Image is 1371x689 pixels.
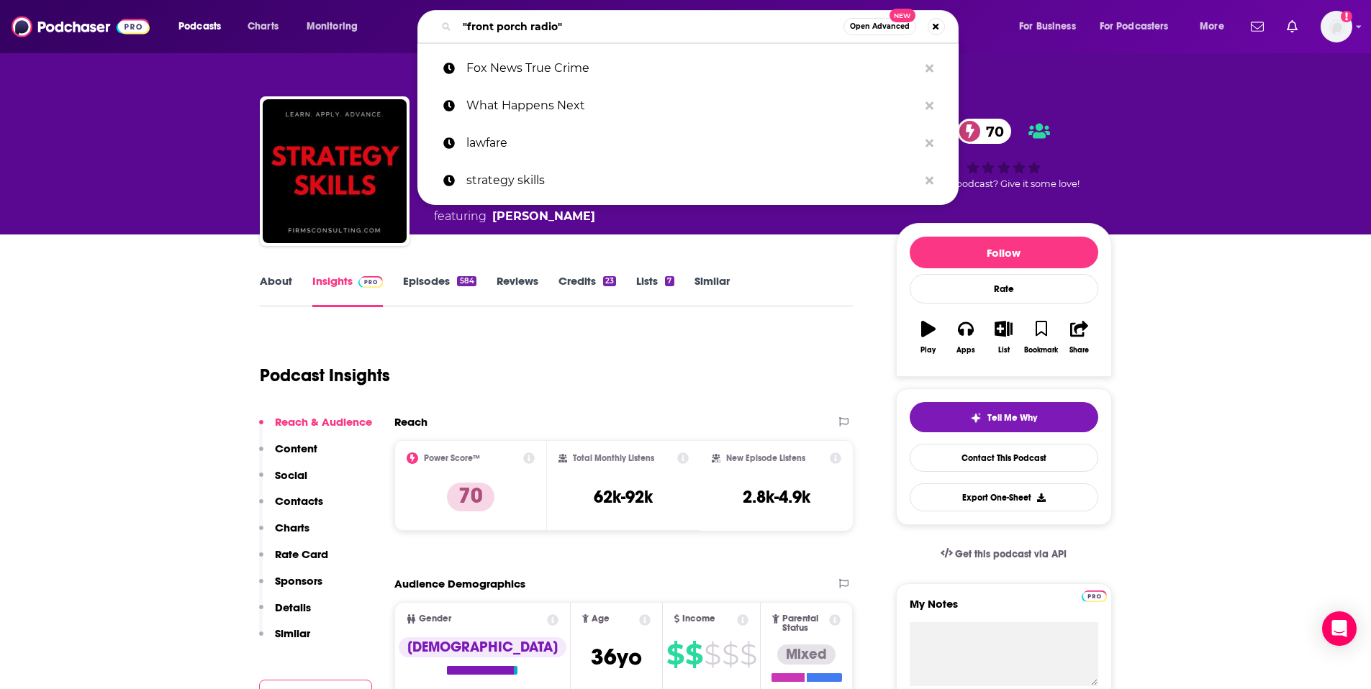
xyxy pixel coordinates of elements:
button: List [985,311,1022,363]
a: Pro website [1082,588,1107,602]
h3: 62k-92k [594,486,653,508]
div: Apps [956,346,975,355]
span: For Business [1019,17,1076,37]
span: , [497,192,499,206]
h2: Total Monthly Listens [573,453,654,463]
a: Show notifications dropdown [1281,14,1303,39]
img: The Strategy Skills Podcast: Strategy | Leadership | Critical Thinking | Problem-Solving [263,99,407,243]
button: Reach & Audience [259,415,372,442]
span: $ [704,643,720,666]
span: Podcasts [178,17,221,37]
a: lawfare [417,124,959,162]
button: Export One-Sheet [910,483,1098,511]
a: Careers [499,192,546,206]
span: 36 yo [591,643,642,671]
button: Follow [910,237,1098,268]
button: open menu [297,15,376,38]
div: Search podcasts, credits, & more... [431,10,972,43]
button: open menu [1190,15,1242,38]
a: Podchaser - Follow, Share and Rate Podcasts [12,13,150,40]
p: What Happens Next [466,87,918,124]
a: Reviews [497,274,538,307]
h1: Podcast Insights [260,365,390,386]
div: List [998,346,1010,355]
div: 7 [665,276,674,286]
h2: Power Score™ [424,453,480,463]
div: Play [920,346,936,355]
button: Content [259,442,317,468]
img: Podchaser Pro [1082,590,1107,602]
a: InsightsPodchaser Pro [312,274,384,307]
a: Get this podcast via API [929,537,1079,572]
a: What Happens Next [417,87,959,124]
div: 584 [457,276,476,286]
button: Bookmark [1023,311,1060,363]
span: Parental Status [782,614,827,633]
span: Monitoring [307,17,358,37]
span: Income [682,614,715,624]
button: open menu [168,15,240,38]
span: $ [666,643,684,666]
p: Fox News True Crime [466,50,918,87]
div: Rate [910,274,1098,304]
div: [DEMOGRAPHIC_DATA] [399,637,566,657]
img: Podchaser Pro [358,276,384,288]
a: Michael Boricki [492,208,595,225]
a: Contact This Podcast [910,444,1098,472]
button: Sponsors [259,574,322,601]
span: $ [722,643,738,666]
button: Apps [947,311,985,363]
button: Contacts [259,494,323,521]
span: Tell Me Why [987,412,1037,424]
div: Bookmark [1024,346,1058,355]
span: and [546,192,568,206]
a: Lists7 [636,274,674,307]
p: Similar [275,626,310,640]
div: 70Good podcast? Give it some love! [896,109,1112,199]
div: Mixed [777,644,836,665]
p: strategy skills [466,162,918,199]
div: 23 [603,276,616,286]
span: More [1200,17,1224,37]
button: Open AdvancedNew [843,18,916,35]
a: 70 [957,119,1011,144]
button: Social [259,468,307,495]
div: A podcast [434,191,694,225]
span: Get this podcast via API [955,548,1067,560]
p: Content [275,442,317,455]
button: Show profile menu [1321,11,1352,42]
div: Share [1069,346,1089,355]
span: For Podcasters [1100,17,1169,37]
a: strategy skills [417,162,959,199]
button: tell me why sparkleTell Me Why [910,402,1098,432]
a: Business [445,192,497,206]
p: Contacts [275,494,323,508]
span: Open Advanced [850,23,910,30]
a: Fox News True Crime [417,50,959,87]
span: $ [740,643,756,666]
p: Rate Card [275,547,328,561]
span: Good podcast? Give it some love! [928,178,1080,189]
a: Episodes584 [403,274,476,307]
span: New [890,9,915,22]
a: Similar [694,274,730,307]
h2: New Episode Listens [726,453,805,463]
span: 70 [972,119,1011,144]
svg: Add a profile image [1341,11,1352,22]
a: Show notifications dropdown [1245,14,1270,39]
h3: 2.8k-4.9k [743,486,810,508]
span: Charts [248,17,279,37]
span: Logged in as megcassidy [1321,11,1352,42]
p: Charts [275,521,309,534]
button: open menu [1090,15,1190,38]
p: Reach & Audience [275,415,372,429]
img: tell me why sparkle [970,412,982,424]
label: My Notes [910,597,1098,622]
button: Charts [259,521,309,547]
button: Rate Card [259,547,328,574]
button: Similar [259,626,310,653]
a: About [260,274,292,307]
input: Search podcasts, credits, & more... [457,15,843,38]
button: Play [910,311,947,363]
